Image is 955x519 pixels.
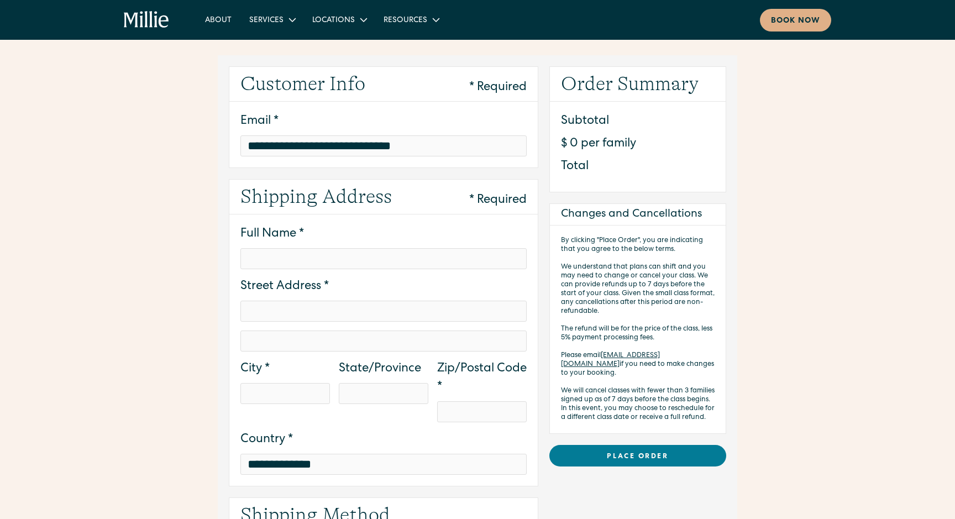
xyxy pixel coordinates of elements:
[303,11,375,29] div: Locations
[339,360,428,379] label: State/Province
[469,79,527,97] div: * Required
[561,135,636,154] div: $ 0 per family
[240,113,527,131] label: Email *
[312,15,355,27] div: Locations
[240,278,527,296] label: Street Address *
[124,11,170,29] a: home
[760,9,831,32] a: Book now
[561,69,699,99] h2: Order Summary
[240,360,330,379] label: City *
[240,331,527,352] input: Shipping address optional
[437,360,527,397] label: Zip/Postal Code *
[561,206,702,223] h5: Changes and Cancellations
[561,113,609,131] div: Subtotal
[240,182,392,212] h2: Shipping Address
[240,431,527,449] label: Country *
[561,237,715,422] p: By clicking "Place Order", you are indicating that you agree to the below terms. ‍ We understand ...
[549,445,726,466] a: Place Order
[561,352,660,368] a: [EMAIL_ADDRESS][DOMAIN_NAME]
[240,226,527,244] label: Full Name *
[384,15,427,27] div: Resources
[196,11,240,29] a: About
[561,158,589,176] div: Total
[469,192,527,210] div: * Required
[249,15,284,27] div: Services
[240,11,303,29] div: Services
[240,69,365,99] h2: Customer Info
[375,11,447,29] div: Resources
[771,15,820,27] div: Book now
